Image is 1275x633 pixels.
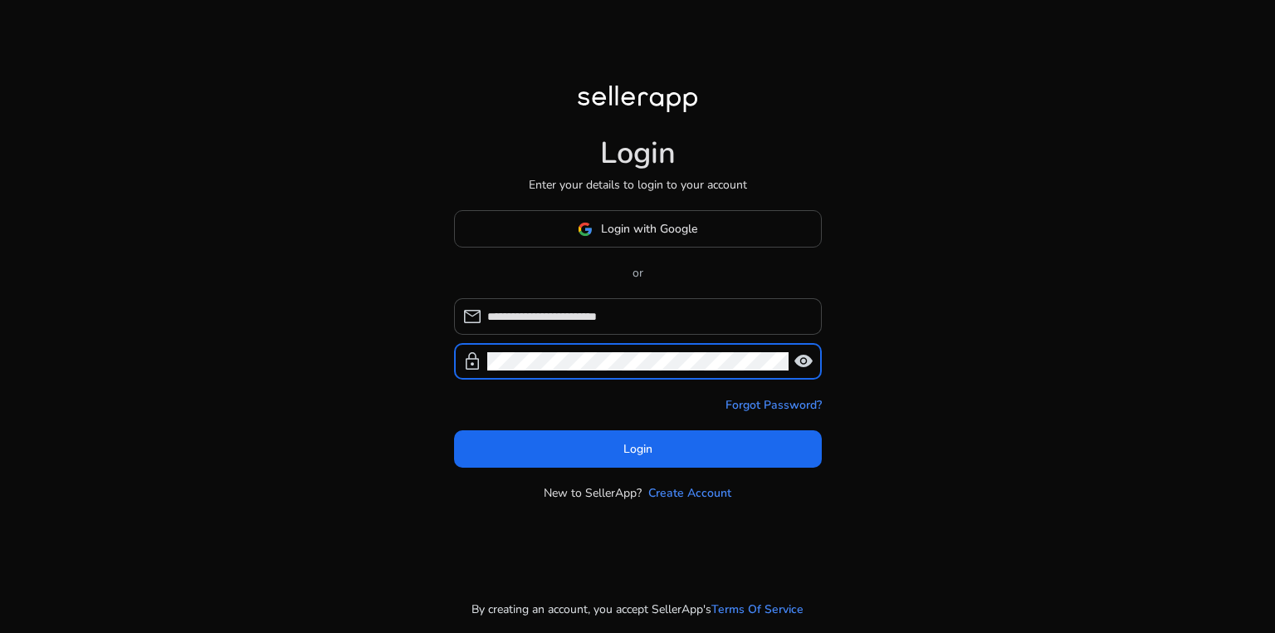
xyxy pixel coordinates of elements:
span: mail [462,307,482,326]
span: Login [623,440,652,458]
p: or [454,264,822,282]
span: lock [462,351,482,371]
img: google-logo.svg [578,222,593,237]
p: New to SellerApp? [544,484,642,502]
span: visibility [794,351,813,371]
button: Login with Google [454,210,822,248]
a: Terms Of Service [711,601,804,618]
span: Login with Google [601,220,697,238]
a: Forgot Password? [725,396,822,414]
p: Enter your details to login to your account [529,176,747,194]
a: Create Account [648,484,731,502]
h1: Login [600,135,676,171]
button: Login [454,430,822,468]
